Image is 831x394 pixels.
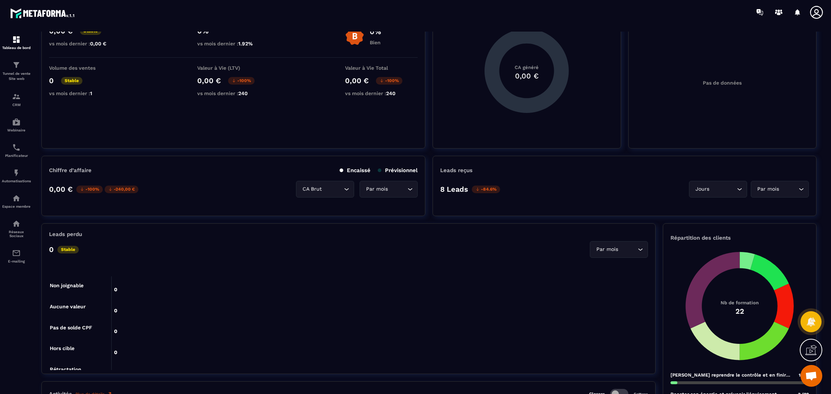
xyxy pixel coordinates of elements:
[2,30,31,55] a: formationformationTableau de bord
[386,90,396,96] span: 240
[376,77,402,85] p: -100%
[12,35,21,44] img: formation
[2,46,31,50] p: Tableau de bord
[50,304,86,309] tspan: Aucune valeur
[2,214,31,243] a: social-networksocial-networkRéseaux Sociaux
[345,76,369,85] p: 0,00 €
[50,283,84,289] tspan: Non joignable
[12,168,21,177] img: automations
[2,163,31,188] a: automationsautomationsAutomatisations
[301,185,323,193] span: CA Brut
[703,80,742,86] p: Pas de données
[340,167,370,174] p: Encaissé
[197,41,270,46] p: vs mois dernier :
[590,241,648,258] div: Search for option
[2,243,31,269] a: emailemailE-mailing
[370,40,381,45] p: Bien
[345,65,418,71] p: Valeur à Vie Total
[2,112,31,138] a: automationsautomationsWebinaire
[2,154,31,158] p: Planificateur
[2,87,31,112] a: formationformationCRM
[197,76,221,85] p: 0,00 €
[620,245,636,253] input: Search for option
[799,373,809,378] span: 1 /22
[57,246,79,253] p: Stable
[2,259,31,263] p: E-mailing
[238,41,253,46] span: 1.92%
[440,167,473,174] p: Leads reçus
[49,65,122,71] p: Volume des ventes
[228,77,255,85] p: -100%
[50,366,81,372] tspan: Rétractation
[2,204,31,208] p: Espace membre
[595,245,620,253] span: Par mois
[90,41,106,46] span: 0,00 €
[12,194,21,203] img: automations
[105,186,138,193] p: -240,00 €
[49,231,82,237] p: Leads perdu
[50,345,74,351] tspan: Hors cible
[50,325,92,330] tspan: Pas de solde CPF
[711,185,735,193] input: Search for option
[670,372,795,378] p: [PERSON_NAME] reprendre le contrôle et en finir avec les fringales
[49,41,122,46] p: vs mois dernier :
[2,71,31,81] p: Tunnel de vente Site web
[49,167,92,174] p: Chiffre d’affaire
[323,185,342,193] input: Search for option
[2,55,31,87] a: formationformationTunnel de vente Site web
[2,188,31,214] a: automationsautomationsEspace membre
[76,186,103,193] p: -100%
[345,90,418,96] p: vs mois dernier :
[378,167,418,174] p: Prévisionnel
[440,185,468,194] p: 8 Leads
[12,219,21,228] img: social-network
[2,128,31,132] p: Webinaire
[781,185,797,193] input: Search for option
[345,27,364,46] img: b-badge-o.b3b20ee6.svg
[2,230,31,238] p: Réseaux Sociaux
[2,103,31,107] p: CRM
[49,185,73,194] p: 0,00 €
[49,76,54,85] p: 0
[12,249,21,257] img: email
[694,185,711,193] span: Jours
[670,235,809,241] p: Répartition des clients
[296,181,354,198] div: Search for option
[12,118,21,126] img: automations
[12,92,21,101] img: formation
[370,27,381,36] p: 0%
[197,90,270,96] p: vs mois dernier :
[49,90,122,96] p: vs mois dernier :
[800,365,822,387] div: Ouvrir le chat
[12,61,21,69] img: formation
[10,7,76,20] img: logo
[12,143,21,152] img: scheduler
[90,90,92,96] span: 1
[61,77,82,85] p: Stable
[2,179,31,183] p: Automatisations
[197,65,270,71] p: Valeur à Vie (LTV)
[751,181,809,198] div: Search for option
[389,185,406,193] input: Search for option
[49,245,54,254] p: 0
[689,181,747,198] div: Search for option
[360,181,418,198] div: Search for option
[238,90,248,96] span: 240
[364,185,389,193] span: Par mois
[472,186,500,193] p: -84.6%
[755,185,781,193] span: Par mois
[2,138,31,163] a: schedulerschedulerPlanificateur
